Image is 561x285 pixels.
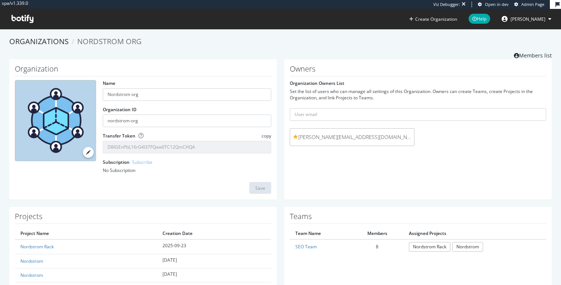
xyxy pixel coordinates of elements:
a: SEO Team [295,243,317,250]
a: Nordstrom Rack [20,243,54,250]
h1: Owners [290,65,546,76]
a: Nordstrom Rack [409,242,450,251]
span: Admin Page [521,1,544,7]
span: Nordstrom org [77,36,142,46]
label: Subscription [103,159,152,165]
a: - Subscribe [129,159,152,165]
a: Open in dev [478,1,509,7]
input: name [103,88,271,101]
input: User email [290,108,546,121]
a: Organizations [9,36,69,46]
div: Viz Debugger: [433,1,460,7]
a: Nordstrom [452,242,483,251]
td: 2025-09-23 [157,239,271,254]
td: [DATE] [157,254,271,268]
a: Members list [514,50,552,59]
h1: Organization [15,65,271,76]
span: Open in dev [485,1,509,7]
ol: breadcrumbs [9,36,552,47]
a: Nordstrom [20,258,43,264]
button: Save [249,182,271,194]
h1: Teams [290,212,546,224]
label: Organization ID [103,106,137,113]
span: Help [469,14,490,24]
th: Team Name [290,228,351,239]
div: No Subscription [103,167,271,173]
label: Organization Owners List [290,80,344,86]
span: copy [262,133,271,139]
th: Project Name [15,228,157,239]
button: [PERSON_NAME] [496,13,557,25]
th: Assigned Projects [403,228,546,239]
label: Transfer Token [103,133,135,139]
td: 8 [351,239,404,253]
label: Name [103,80,115,86]
span: [PERSON_NAME][EMAIL_ADDRESS][DOMAIN_NAME] [293,133,411,141]
div: Set the list of users who can manage all settings of this Organization. Owners can create Teams, ... [290,88,546,101]
h1: Projects [15,212,271,224]
a: Admin Page [514,1,544,7]
span: Thomas Grange [511,16,545,22]
th: Members [351,228,404,239]
a: Nordstrom [20,272,43,278]
input: Organization ID [103,115,271,127]
td: [DATE] [157,268,271,282]
button: Create Organization [409,16,457,23]
div: Save [255,185,265,191]
th: Creation Date [157,228,271,239]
